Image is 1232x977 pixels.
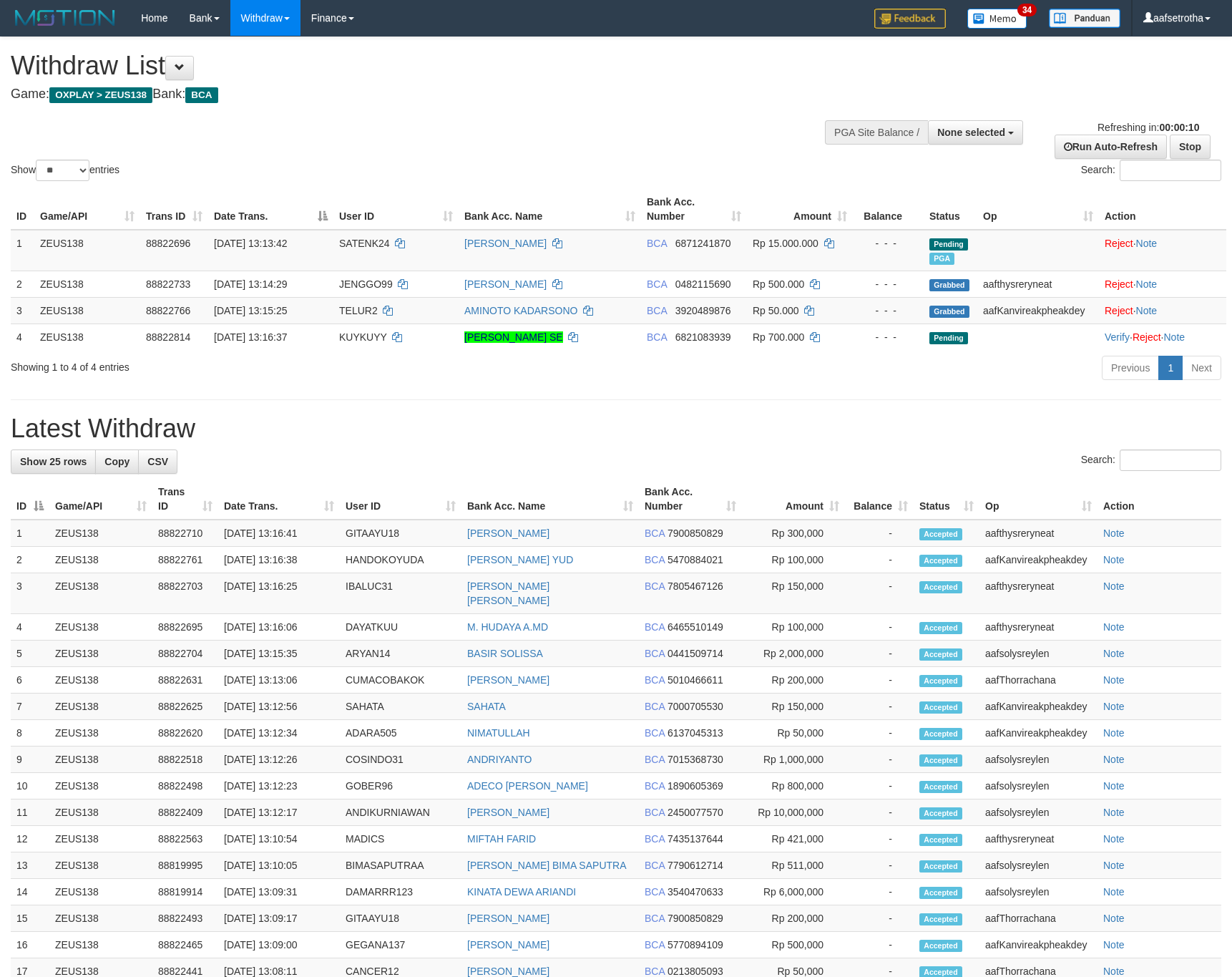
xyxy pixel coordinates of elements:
td: aafsolysreylen [979,747,1097,773]
a: Note [1103,674,1125,686]
td: aafKanvireakpheakdey [979,720,1097,747]
span: Copy 7790612714 to clipboard [668,860,723,871]
td: ZEUS138 [49,573,152,614]
td: GOBER96 [340,773,461,799]
th: Amount: activate to sort column ascending [742,479,845,520]
span: Copy 3920489876 to clipboard [675,305,731,316]
td: - [845,747,914,773]
th: Date Trans.: activate to sort column ascending [218,479,340,520]
td: Rp 300,000 [742,520,845,547]
a: 1 [1158,356,1183,380]
a: Note [1103,528,1125,539]
th: Trans ID: activate to sort column ascending [152,479,218,520]
a: Note [1136,238,1158,249]
span: BCA [647,238,667,249]
span: BCA [645,860,665,871]
td: 88822518 [152,747,218,773]
td: 11 [11,799,49,826]
td: COSINDO31 [340,747,461,773]
td: Rp 1,000,000 [742,747,845,773]
span: TELUR2 [339,305,378,316]
span: 34 [1017,4,1037,16]
td: aafKanvireakpheakdey [977,297,1099,324]
td: - [845,826,914,852]
a: Note [1103,580,1125,592]
a: NIMATULLAH [467,727,530,739]
td: · [1099,230,1226,271]
td: aafThorrachana [979,667,1097,694]
a: Note [1103,939,1125,951]
span: Rp 50.000 [753,305,799,316]
a: Note [1103,886,1125,898]
td: [DATE] 13:12:23 [218,773,340,799]
span: Accepted [919,728,962,740]
a: Note [1103,621,1125,633]
a: Note [1136,305,1158,316]
span: Copy 7805467126 to clipboard [668,580,723,592]
td: [DATE] 13:16:06 [218,614,340,641]
th: User ID: activate to sort column ascending [340,479,461,520]
td: ZEUS138 [49,667,152,694]
span: OXPLAY > ZEUS138 [49,87,152,103]
a: Note [1103,701,1125,712]
span: Copy 0441509714 to clipboard [668,648,723,659]
span: BCA [645,621,665,633]
td: 3 [11,573,49,614]
a: Note [1103,554,1125,565]
button: None selected [928,120,1023,145]
td: aafthysreryneat [979,520,1097,547]
td: DAYATKUU [340,614,461,641]
td: [DATE] 13:16:25 [218,573,340,614]
span: [DATE] 13:16:37 [214,331,287,343]
span: JENGGO99 [339,278,393,290]
span: KUYKUYY [339,331,387,343]
td: Rp 50,000 [742,720,845,747]
span: Pending [929,238,968,251]
span: Pending [929,332,968,344]
td: 5 [11,641,49,667]
a: M. HUDAYA A.MD [467,621,548,633]
a: [PERSON_NAME] [PERSON_NAME] [467,580,549,606]
span: [DATE] 13:13:42 [214,238,287,249]
a: [PERSON_NAME] YUD [467,554,573,565]
td: 1 [11,520,49,547]
td: 8 [11,720,49,747]
td: ZEUS138 [49,852,152,879]
span: CSV [147,456,168,467]
strong: 00:00:10 [1159,122,1199,133]
a: [PERSON_NAME] BIMA SAPUTRA [467,860,627,871]
a: Note [1103,913,1125,924]
td: - [845,614,914,641]
input: Search: [1120,160,1221,181]
span: Copy 2450077570 to clipboard [668,807,723,818]
div: - - - [859,303,918,318]
td: ZEUS138 [49,826,152,852]
td: - [845,520,914,547]
span: BCA [645,701,665,712]
td: 3 [11,297,34,324]
a: ADECO [PERSON_NAME] [467,780,588,792]
span: [DATE] 13:14:29 [214,278,287,290]
td: 88822498 [152,773,218,799]
td: ZEUS138 [49,720,152,747]
span: Refreshing in: [1097,122,1199,133]
span: BCA [647,331,667,343]
td: 4 [11,614,49,641]
a: ANDRIYANTO [467,754,532,765]
td: ZEUS138 [49,614,152,641]
a: KINATA DEWA ARIANDI [467,886,576,898]
span: BCA [645,780,665,792]
td: 88822631 [152,667,218,694]
span: Copy 5470884021 to clipboard [668,554,723,565]
td: [DATE] 13:16:41 [218,520,340,547]
td: ZEUS138 [34,230,140,271]
td: · · [1099,324,1226,350]
img: Button%20Memo.svg [967,9,1027,29]
span: Copy 7900850829 to clipboard [668,528,723,539]
span: 88822814 [146,331,190,343]
h4: Game: Bank: [11,87,807,102]
span: Copy 7000705530 to clipboard [668,701,723,712]
span: Rp 700.000 [753,331,804,343]
h1: Latest Withdraw [11,414,1221,443]
td: [DATE] 13:10:05 [218,852,340,879]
